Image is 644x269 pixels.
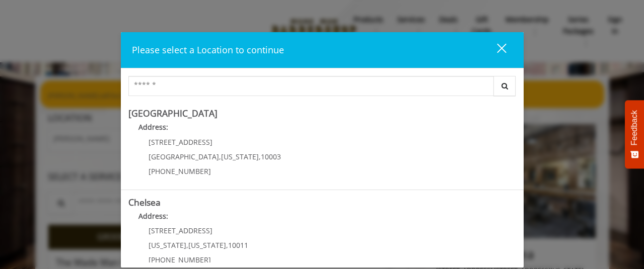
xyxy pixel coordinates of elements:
b: Chelsea [128,196,161,208]
button: close dialog [478,40,513,60]
span: [STREET_ADDRESS] [149,137,212,147]
span: [STREET_ADDRESS] [149,226,212,235]
span: 10011 [228,240,248,250]
span: 10003 [261,152,281,161]
span: , [259,152,261,161]
span: [GEOGRAPHIC_DATA] [149,152,219,161]
b: Address: [138,211,168,221]
span: , [226,240,228,250]
b: [GEOGRAPHIC_DATA] [128,107,218,119]
span: , [186,240,188,250]
span: [PHONE_NUMBER] [149,255,211,264]
span: [PHONE_NUMBER] [149,166,211,176]
div: Center Select [128,76,516,101]
span: Please select a Location to continue [132,44,284,56]
i: Search button [499,82,511,89]
span: [US_STATE] [188,240,226,250]
span: [US_STATE] [149,240,186,250]
button: Feedback - Show survey [625,100,644,168]
span: [US_STATE] [221,152,259,161]
input: Search Center [128,76,494,96]
div: close dialog [485,43,506,58]
b: Address: [138,122,168,132]
span: , [219,152,221,161]
span: Feedback [630,110,639,145]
